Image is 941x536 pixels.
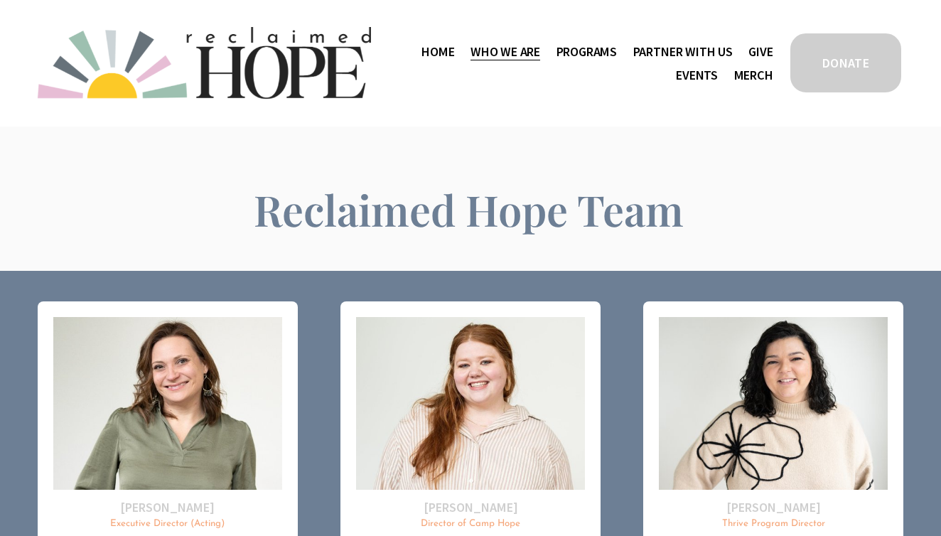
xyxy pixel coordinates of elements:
[470,40,540,63] a: folder dropdown
[254,181,684,237] span: Reclaimed Hope Team
[556,40,618,63] a: folder dropdown
[556,41,618,62] span: Programs
[734,63,773,87] a: Merch
[53,518,282,531] p: Executive Director (Acting)
[676,63,718,87] a: Events
[633,40,733,63] a: folder dropdown
[421,40,454,63] a: Home
[356,499,585,515] h2: [PERSON_NAME]
[38,27,371,99] img: Reclaimed Hope Initiative
[53,499,282,515] h2: [PERSON_NAME]
[659,518,888,531] p: Thrive Program Director
[470,41,540,62] span: Who We Are
[356,518,585,531] p: Director of Camp Hope
[633,41,733,62] span: Partner With Us
[788,31,903,95] a: DONATE
[748,40,773,63] a: Give
[659,499,888,515] h2: [PERSON_NAME]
